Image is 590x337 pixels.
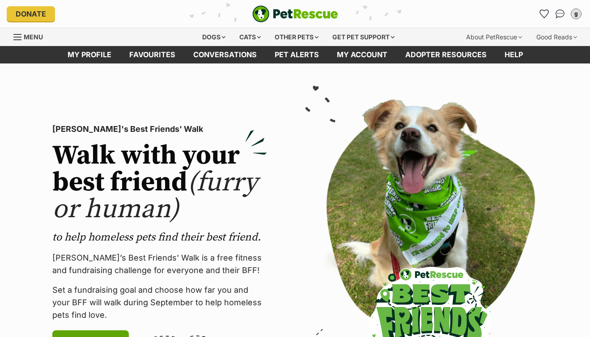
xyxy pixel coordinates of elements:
[537,7,583,21] ul: Account quick links
[252,5,338,22] img: logo-e224e6f780fb5917bec1dbf3a21bbac754714ae5b6737aabdf751b685950b380.svg
[52,166,258,226] span: (furry or human)
[233,28,267,46] div: Cats
[572,9,581,18] div: g
[52,143,267,223] h2: Walk with your best friend
[52,230,267,244] p: to help homeless pets find their best friend.
[268,28,325,46] div: Other pets
[553,7,567,21] a: Conversations
[13,28,49,44] a: Menu
[120,46,184,63] a: Favourites
[396,46,496,63] a: Adopter resources
[326,28,401,46] div: Get pet support
[196,28,232,46] div: Dogs
[537,7,551,21] a: Favourites
[52,284,267,321] p: Set a fundraising goal and choose how far you and your BFF will walk during September to help hom...
[266,46,328,63] a: Pet alerts
[184,46,266,63] a: conversations
[24,33,43,41] span: Menu
[59,46,120,63] a: My profile
[328,46,396,63] a: My account
[496,46,532,63] a: Help
[530,28,583,46] div: Good Reads
[252,5,338,22] a: PetRescue
[556,9,565,18] img: chat-41dd97257d64d25036548639549fe6c8038ab92f7586957e7f3b1b290dea8141.svg
[460,28,528,46] div: About PetRescue
[7,6,55,21] a: Donate
[569,7,583,21] button: My account
[52,123,267,135] p: [PERSON_NAME]'s Best Friends' Walk
[52,252,267,277] p: [PERSON_NAME]’s Best Friends' Walk is a free fitness and fundraising challenge for everyone and t...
